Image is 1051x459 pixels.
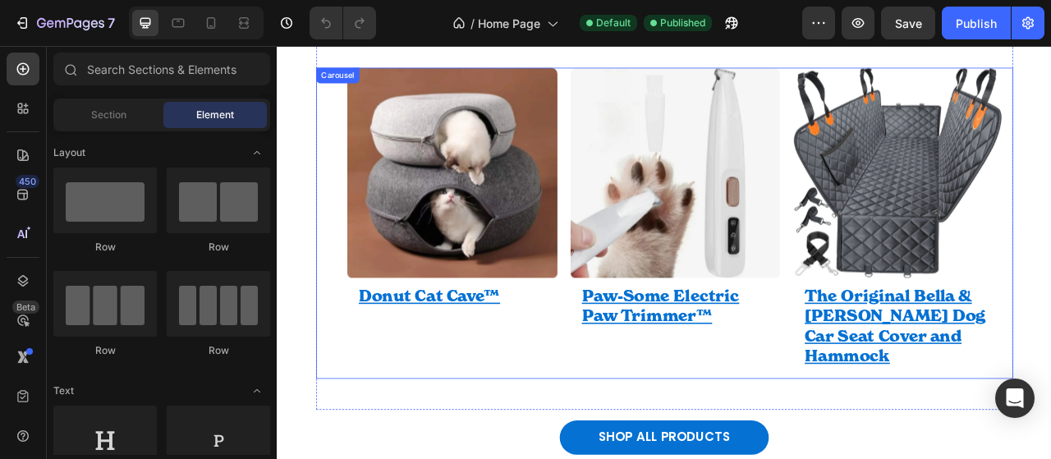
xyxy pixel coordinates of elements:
[386,306,627,360] a: Paw-Some Electric Paw Trimmer™
[53,145,85,160] span: Layout
[244,140,270,166] span: Toggle open
[669,306,911,412] a: The Original Bella & Butch Dog Car Seat Cover and Hammock
[196,108,234,122] span: Element
[881,7,935,39] button: Save
[310,7,376,39] div: Undo/Redo
[91,108,126,122] span: Section
[596,16,631,30] span: Default
[895,16,922,30] span: Save
[167,240,270,255] div: Row
[478,15,540,32] span: Home Page
[53,383,74,398] span: Text
[53,240,157,255] div: Row
[995,379,1035,418] div: Open Intercom Messenger
[53,343,157,358] div: Row
[277,46,1051,459] iframe: Design area
[7,7,122,39] button: 7
[942,7,1011,39] button: Publish
[669,306,911,412] h1: The Original Bella & [PERSON_NAME] Dog Car Seat Cover and Hammock
[470,15,475,32] span: /
[53,31,101,46] div: Carousel
[656,29,924,296] a: The Original Bella & Butch Dog Car Seat Cover and Hammock
[108,13,115,33] p: 7
[956,15,997,32] div: Publish
[12,301,39,314] div: Beta
[53,53,270,85] input: Search Sections & Elements
[167,343,270,358] div: Row
[244,378,270,404] span: Toggle open
[660,16,705,30] span: Published
[16,175,39,188] div: 450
